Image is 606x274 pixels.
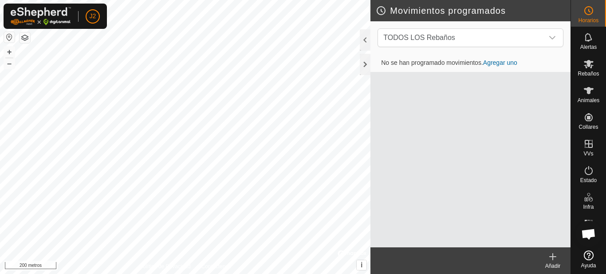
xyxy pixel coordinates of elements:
[381,59,483,66] font: No se han programado movimientos.
[201,263,231,270] font: Contáctenos
[390,6,506,16] font: Movimientos programados
[357,260,366,270] button: i
[4,32,15,43] button: Restablecer Mapa
[578,124,598,130] font: Collares
[139,263,190,270] font: Política de Privacidad
[4,58,15,69] button: –
[483,59,517,66] a: Agregar uno
[578,71,599,77] font: Rebaños
[380,29,543,47] span: TODOS LOS Rebaños
[7,47,12,56] font: +
[90,12,96,20] font: J2
[201,262,231,270] a: Contáctenos
[4,47,15,57] button: +
[361,261,362,269] font: i
[571,247,606,272] a: Ayuda
[583,151,593,157] font: VVs
[581,262,596,269] font: Ayuda
[583,204,594,210] font: Infra
[578,97,599,103] font: Animales
[7,59,12,68] font: –
[580,177,597,183] font: Estado
[383,34,455,41] font: TODOS LOS Rebaños
[575,221,602,247] div: Chat abierto
[543,29,561,47] div: disparador desplegable
[20,32,30,43] button: Capas del Mapa
[139,262,190,270] a: Política de Privacidad
[578,17,598,24] font: Horarios
[11,7,71,25] img: Logotipo de Gallagher
[545,263,561,269] font: Añadir
[580,44,597,50] font: Alertas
